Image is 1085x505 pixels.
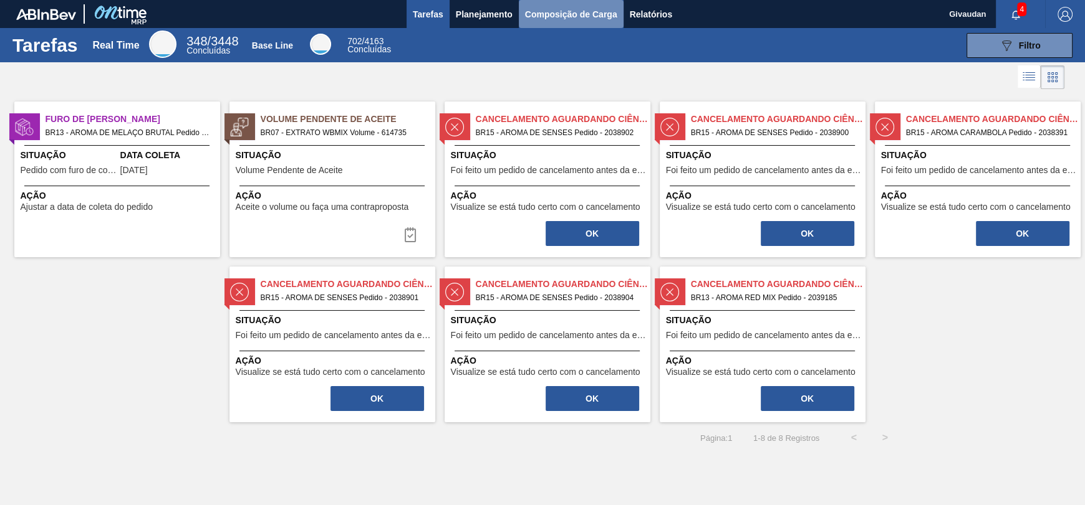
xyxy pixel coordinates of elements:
[261,126,425,139] span: BR07 - EXTRATO WBMIX Volume - 614735
[261,278,435,291] span: Cancelamento aguardando ciência
[21,202,153,212] span: Ajustar a data de coleta do pedido
[881,202,1071,212] span: Visualize se está tudo certo com o cancelamento
[330,386,424,411] button: OK
[46,126,210,139] span: BR13 - AROMA DE MELAÇO BRUTAL Pedido - 2035997
[329,385,425,412] div: Completar tarefa: 30275782
[476,126,640,139] span: BR15 - AROMA DE SENSES Pedido - 2038902
[691,291,856,304] span: BR13 - AROMA RED MIX Pedido - 2039185
[666,367,856,377] span: Visualize se está tudo certo com o cancelamento
[261,113,435,126] span: Volume Pendente de Aceite
[666,354,862,367] span: Ação
[546,221,639,246] button: OK
[996,6,1036,23] button: Notificações
[1041,65,1064,89] div: Visão em Cards
[691,126,856,139] span: BR15 - AROMA DE SENSES Pedido - 2038900
[403,227,418,242] img: icon-task-complete
[476,291,640,304] span: BR15 - AROMA DE SENSES Pedido - 2038904
[236,189,432,202] span: Ação
[120,166,148,175] span: 30/09/2025
[976,221,1069,246] button: OK
[236,149,432,162] span: Situação
[544,385,640,412] div: Completar tarefa: 30276424
[660,283,679,301] img: status
[16,9,76,20] img: TNhmsLtSVTkK8tSr43FrP2fwEKptu5GPRR3wAAAABJRU5ErkJggg==
[456,7,513,22] span: Planejamento
[261,291,425,304] span: BR15 - AROMA DE SENSES Pedido - 2038901
[120,149,217,162] span: Data Coleta
[1018,65,1041,89] div: Visão em Lista
[21,166,117,175] span: Pedido com furo de coleta
[451,354,647,367] span: Ação
[12,38,78,52] h1: Tarefas
[660,118,679,136] img: status
[451,166,647,175] span: Foi feito um pedido de cancelamento antes da etapa de aguardando faturamento
[666,202,856,212] span: Visualize se está tudo certo com o cancelamento
[544,220,640,247] div: Completar tarefa: 30270783
[666,166,862,175] span: Foi feito um pedido de cancelamento antes da etapa de aguardando faturamento
[92,40,139,51] div: Real Time
[395,222,425,247] div: Completar tarefa: 30281106
[1017,2,1026,16] span: 4
[630,7,672,22] span: Relatórios
[751,433,819,443] span: 1 - 8 de 8 Registros
[413,7,443,22] span: Tarefas
[186,34,238,48] span: / 3448
[666,149,862,162] span: Situação
[451,189,647,202] span: Ação
[252,40,293,50] div: Base Line
[838,422,869,453] button: <
[451,149,647,162] span: Situação
[906,113,1081,126] span: Cancelamento aguardando ciência
[230,118,249,136] img: status
[875,118,894,136] img: status
[546,386,639,411] button: OK
[347,36,383,46] span: / 4163
[186,45,230,55] span: Concluídas
[967,33,1073,58] button: Filtro
[881,166,1078,175] span: Foi feito um pedido de cancelamento antes da etapa de aguardando faturamento
[759,220,856,247] div: Completar tarefa: 30272866
[186,34,207,48] span: 348
[347,36,362,46] span: 702
[186,36,238,55] div: Real Time
[881,149,1078,162] span: Situação
[236,202,409,212] span: Aceite o volume ou faça uma contraproposta
[230,283,249,301] img: status
[476,113,650,126] span: Cancelamento aguardando ciência
[451,367,640,377] span: Visualize se está tudo certo com o cancelamento
[236,367,425,377] span: Visualize se está tudo certo com o cancelamento
[15,118,34,136] img: status
[310,34,331,55] div: Base Line
[236,166,343,175] span: Volume Pendente de Aceite
[347,44,391,54] span: Concluídas
[666,331,862,340] span: Foi feito um pedido de cancelamento antes da etapa de aguardando faturamento
[691,278,866,291] span: Cancelamento aguardando ciência
[46,113,220,126] span: Furo de Coleta
[1019,40,1041,50] span: Filtro
[525,7,617,22] span: Composição de Carga
[691,113,866,126] span: Cancelamento aguardando ciência
[21,149,117,162] span: Situação
[236,354,432,367] span: Ação
[476,278,650,291] span: Cancelamento aguardando ciência
[451,202,640,212] span: Visualize se está tudo certo com o cancelamento
[700,433,732,443] span: Página : 1
[975,220,1071,247] div: Completar tarefa: 30274847
[759,385,856,412] div: Completar tarefa: 30278107
[347,37,391,54] div: Base Line
[761,386,854,411] button: OK
[149,31,176,58] div: Real Time
[1058,7,1073,22] img: Logout
[236,314,432,327] span: Situação
[451,331,647,340] span: Foi feito um pedido de cancelamento antes da etapa de aguardando faturamento
[445,118,464,136] img: status
[881,189,1078,202] span: Ação
[666,314,862,327] span: Situação
[869,422,900,453] button: >
[666,189,862,202] span: Ação
[395,222,425,247] button: icon-task-complete
[906,126,1071,139] span: BR15 - AROMA CARAMBOLA Pedido - 2038391
[236,331,432,340] span: Foi feito um pedido de cancelamento antes da etapa de aguardando faturamento
[761,221,854,246] button: OK
[445,283,464,301] img: status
